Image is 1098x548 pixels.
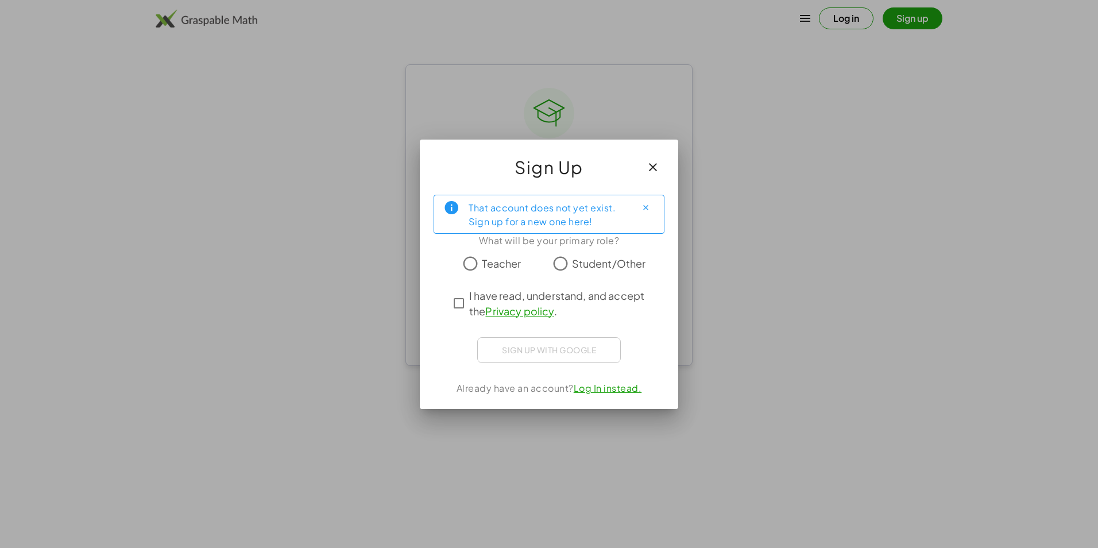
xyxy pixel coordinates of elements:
[434,381,664,395] div: Already have an account?
[482,256,521,271] span: Teacher
[434,234,664,248] div: What will be your primary role?
[485,304,554,318] a: Privacy policy
[574,382,642,394] a: Log In instead.
[469,200,627,229] div: That account does not yet exist. Sign up for a new one here!
[469,288,649,319] span: I have read, understand, and accept the .
[636,199,655,217] button: Close
[572,256,646,271] span: Student/Other
[515,153,583,181] span: Sign Up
